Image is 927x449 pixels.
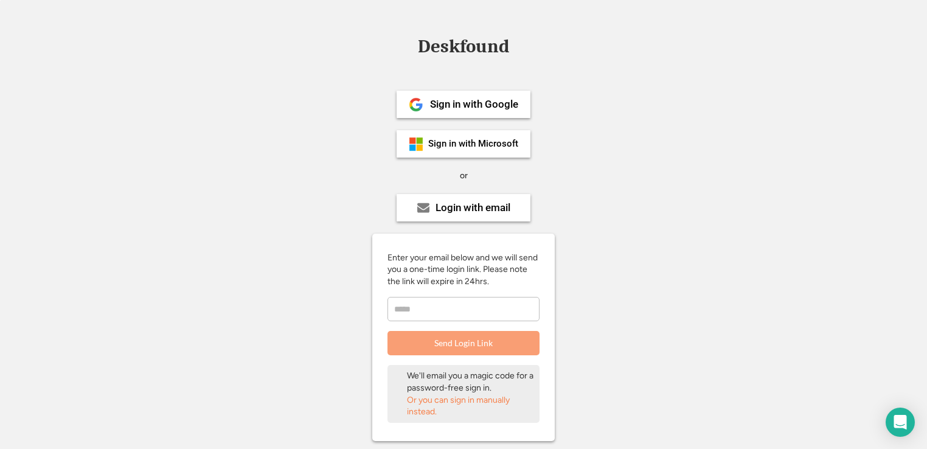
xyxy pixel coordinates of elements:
img: 1024px-Google__G__Logo.svg.png [409,97,423,112]
div: Or you can sign in manually instead. [407,394,535,418]
div: We'll email you a magic code for a password-free sign in. [407,370,535,394]
div: Open Intercom Messenger [886,408,915,437]
div: Deskfound [412,37,515,56]
button: Send Login Link [387,331,540,355]
div: Sign in with Microsoft [428,139,518,148]
div: Login with email [436,203,510,213]
div: or [460,170,468,182]
div: Enter your email below and we will send you a one-time login link. Please note the link will expi... [387,252,540,288]
div: Sign in with Google [430,99,518,110]
img: ms-symbollockup_mssymbol_19.png [409,137,423,151]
